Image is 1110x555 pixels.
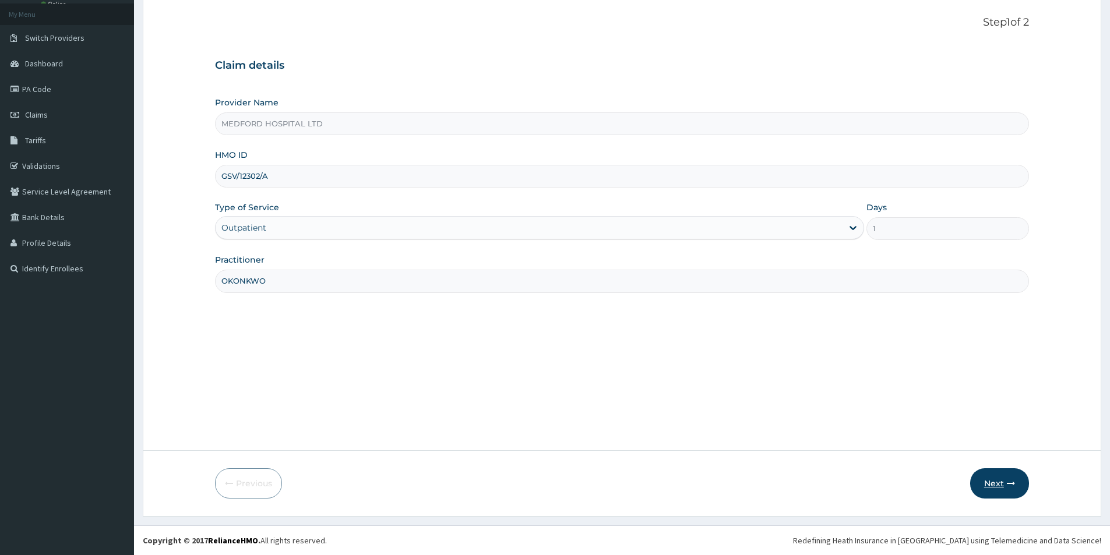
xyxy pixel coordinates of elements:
[215,202,279,213] label: Type of Service
[866,202,887,213] label: Days
[215,270,1029,292] input: Enter Name
[221,222,266,234] div: Outpatient
[970,468,1029,499] button: Next
[143,535,260,546] strong: Copyright © 2017 .
[134,525,1110,555] footer: All rights reserved.
[25,58,63,69] span: Dashboard
[793,535,1101,546] div: Redefining Heath Insurance in [GEOGRAPHIC_DATA] using Telemedicine and Data Science!
[25,33,84,43] span: Switch Providers
[215,97,279,108] label: Provider Name
[25,135,46,146] span: Tariffs
[215,59,1029,72] h3: Claim details
[208,535,258,546] a: RelianceHMO
[215,254,265,266] label: Practitioner
[25,109,48,120] span: Claims
[215,149,248,161] label: HMO ID
[215,165,1029,188] input: Enter HMO ID
[215,468,282,499] button: Previous
[215,16,1029,29] p: Step 1 of 2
